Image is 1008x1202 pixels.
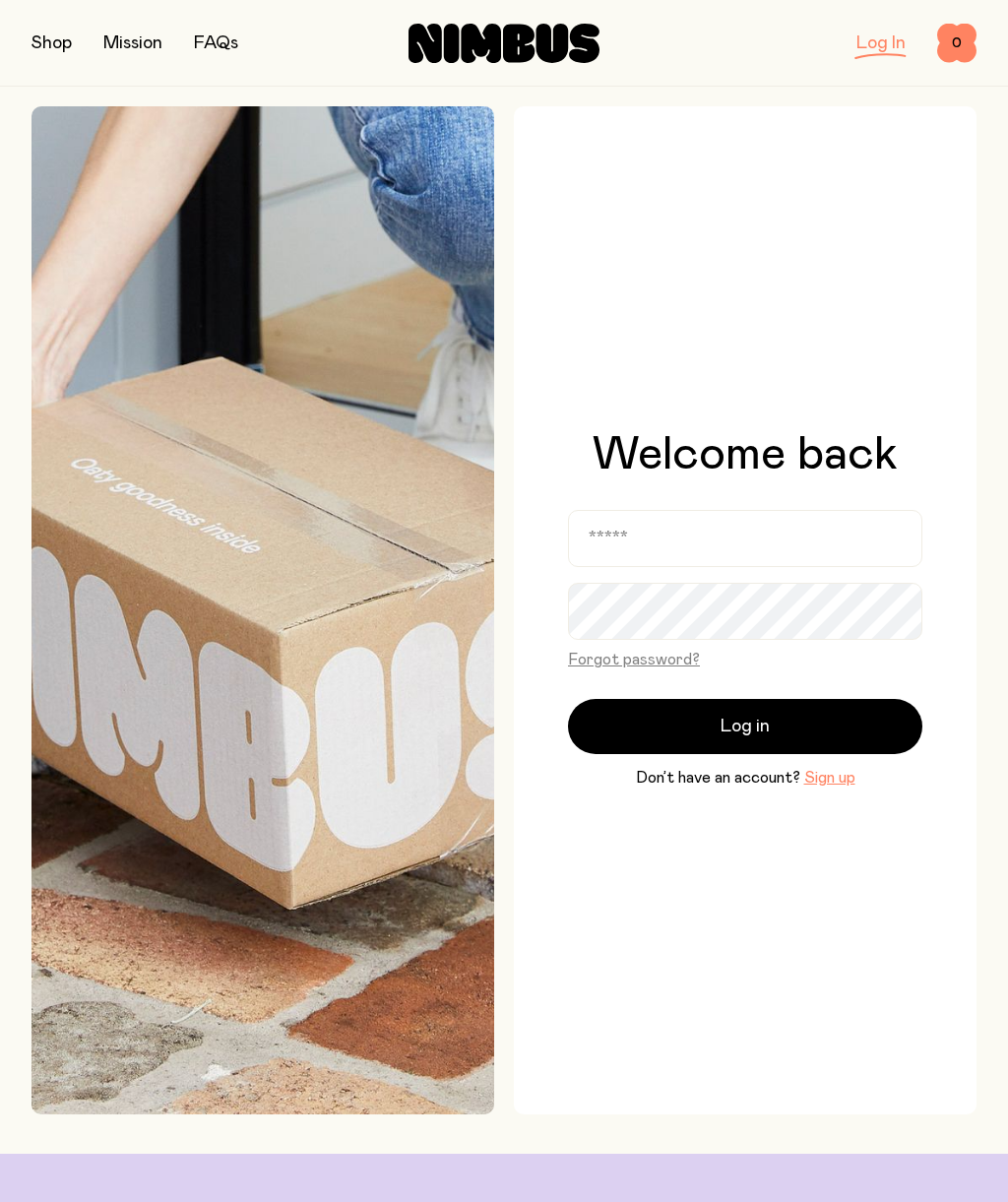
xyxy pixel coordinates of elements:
button: Sign up [804,766,855,790]
img: Picking up Nimbus mailer from doorstep [31,106,494,1114]
a: Log In [856,34,906,52]
button: 0 [937,24,976,63]
button: Log in [568,699,922,754]
h1: Welcome back [593,431,898,478]
button: Forgot password? [568,648,700,671]
a: FAQs [194,34,238,52]
a: Mission [103,34,162,52]
span: Don’t have an account? [636,766,800,790]
span: Log in [721,713,770,740]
